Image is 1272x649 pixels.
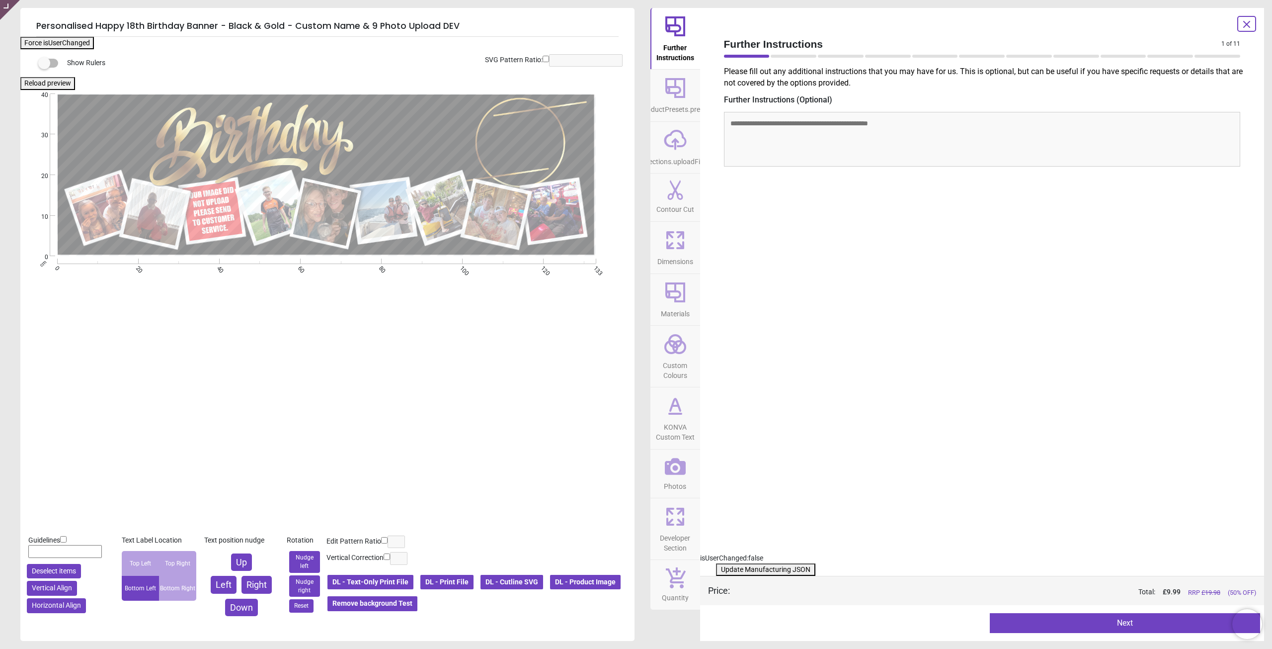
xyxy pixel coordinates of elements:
div: isUserChanged: false [700,554,1265,563]
button: Developer Section [650,498,700,559]
button: sections.uploadFile [650,122,700,174]
span: 1 of 11 [1221,40,1240,48]
button: KONVA Custom Text [650,387,700,449]
span: Further Instructions [724,37,1222,51]
button: Reset [289,599,314,613]
button: Materials [650,274,700,326]
p: Please fill out any additional instructions that you may have for us. This is optional, but can b... [724,66,1249,89]
label: Vertical Correction [326,553,384,563]
button: DL - Product Image [549,574,622,591]
button: Custom Colours [650,326,700,387]
span: £ [1163,587,1181,597]
div: Text Label Location [122,536,196,546]
span: Further Instructions [651,38,699,63]
span: Guidelines [28,536,60,544]
label: Edit Pattern Ratio [326,537,381,547]
span: Photos [664,477,686,492]
button: Next [990,613,1260,633]
span: Custom Colours [651,356,699,380]
span: KONVA Custom Text [651,418,699,442]
span: Materials [661,304,690,319]
button: productPresets.preset [650,70,700,121]
button: Contour Cut [650,174,700,221]
span: 40 [29,91,48,99]
div: Bottom Right [159,576,196,601]
button: Nudge right [289,575,320,597]
span: Contour Cut [656,200,694,215]
span: £ 19.98 [1201,589,1220,596]
div: Top Right [159,551,196,576]
div: Show Rulers [44,57,635,69]
button: Quantity [650,560,700,610]
span: productPresets.preset [640,100,710,115]
span: Quantity [662,588,689,603]
button: Nudge left [289,551,320,573]
button: DL - Text-Only Print File [326,574,414,591]
button: Remove background Test [326,595,418,612]
iframe: Brevo live chat [1232,609,1262,639]
button: Up [231,554,252,571]
span: RRP [1188,588,1220,597]
span: sections.uploadFile [645,152,705,167]
div: Top Left [122,551,159,576]
div: Price : [708,584,730,597]
button: Update Manufacturing JSON [716,563,815,576]
span: Dimensions [657,252,693,267]
div: Total: [745,587,1257,597]
div: Text position nudge [204,536,279,546]
span: 9.99 [1167,588,1181,596]
button: Right [241,576,272,593]
div: Bottom Left [122,576,159,601]
button: Left [211,576,237,593]
span: Developer Section [651,529,699,553]
button: Photos [650,450,700,498]
button: DL - Print File [419,574,475,591]
h5: Personalised Happy 18th Birthday Banner - Black & Gold - Custom Name & 9 Photo Upload DEV [36,16,619,37]
button: Horizontal Align [27,598,86,613]
button: Reload preview [20,77,75,90]
button: Down [225,599,258,616]
button: Force isUserChanged [20,37,94,50]
span: (50% OFF) [1228,588,1256,597]
div: Rotation [287,536,322,546]
button: Deselect items [27,564,81,579]
button: Vertical Align [27,581,77,596]
label: Further Instructions (Optional) [724,94,1241,105]
label: SVG Pattern Ratio: [485,55,543,65]
button: Dimensions [650,222,700,274]
button: Further Instructions [650,8,700,69]
button: DL - Cutline SVG [479,574,544,591]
